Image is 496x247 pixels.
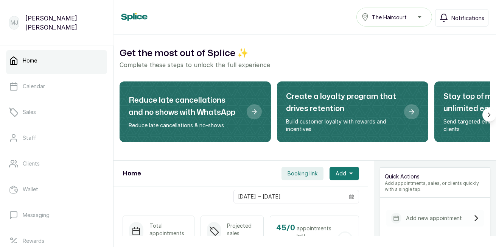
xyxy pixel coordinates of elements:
[23,108,36,116] p: Sales
[25,14,104,32] p: [PERSON_NAME] [PERSON_NAME]
[23,134,36,142] p: Staff
[120,81,271,142] div: Reduce late cancellations and no shows with WhatsApp
[6,127,107,149] a: Staff
[123,169,141,178] h1: Home
[6,153,107,174] a: Clients
[120,60,490,69] p: Complete these steps to unlock the full experience
[149,222,188,237] p: Total appointments
[288,170,317,177] span: Booking link
[23,237,44,245] p: Rewards
[276,222,295,234] h2: 45 / 0
[281,167,323,180] button: Booking link
[297,225,331,240] span: appointments left
[11,19,18,27] p: MJ
[385,180,485,192] p: Add appointments, sales, or clients quickly with a single tap.
[234,190,344,203] input: Select date
[120,47,490,60] h2: Get the most out of Splice ✨
[129,122,241,129] p: Reduce late cancellations & no-shows
[435,9,488,27] button: Notifications
[23,186,38,193] p: Wallet
[6,76,107,97] a: Calendar
[227,222,257,237] p: Projected sales
[356,8,432,27] button: The Haircourt
[385,173,485,180] p: Quick Actions
[286,118,398,133] p: Build customer loyalty with rewards and incentives
[6,102,107,123] a: Sales
[23,211,50,219] p: Messaging
[6,179,107,200] a: Wallet
[330,167,359,180] button: Add
[451,14,484,22] span: Notifications
[6,50,107,71] a: Home
[129,94,241,119] h2: Reduce late cancellations and no shows with WhatsApp
[372,13,407,21] span: The Haircourt
[349,194,354,199] svg: calendar
[277,81,428,142] div: Create a loyalty program that drives retention
[6,205,107,226] a: Messaging
[406,214,462,222] p: Add new appointment
[23,57,37,64] p: Home
[286,91,398,115] h2: Create a loyalty program that drives retention
[336,170,346,177] span: Add
[23,83,45,90] p: Calendar
[23,160,40,167] p: Clients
